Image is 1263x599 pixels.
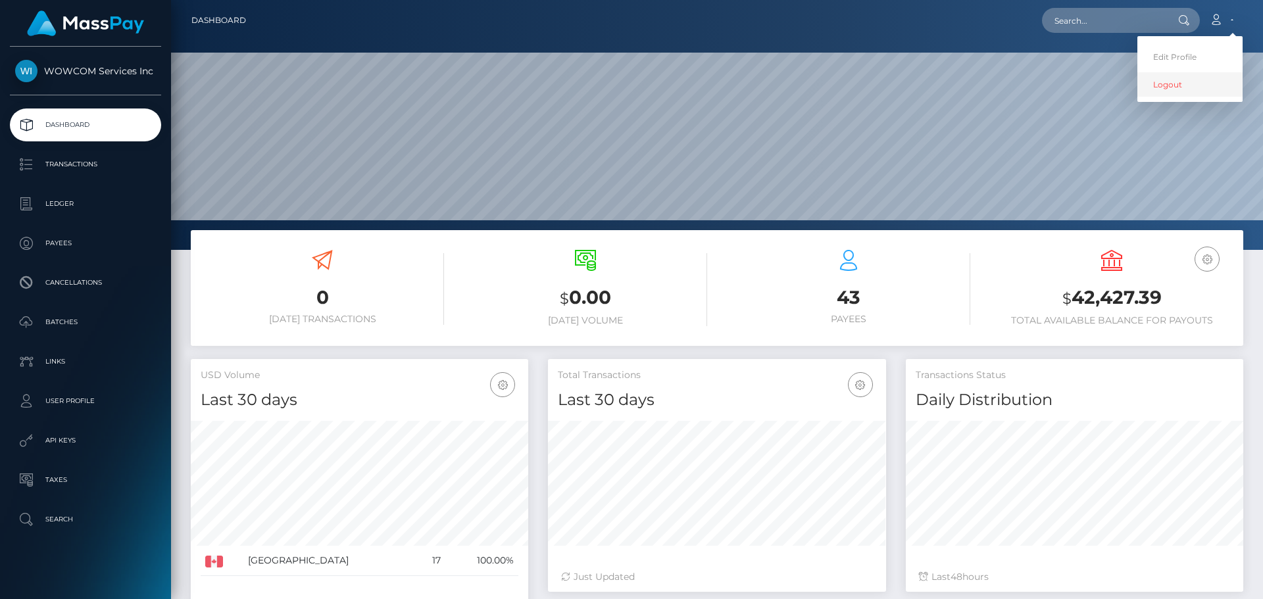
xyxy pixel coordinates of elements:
[445,546,518,576] td: 100.00%
[10,385,161,418] a: User Profile
[15,431,156,450] p: API Keys
[15,155,156,174] p: Transactions
[10,65,161,77] span: WOWCOM Services Inc
[1137,45,1243,69] a: Edit Profile
[15,273,156,293] p: Cancellations
[201,314,444,325] h6: [DATE] Transactions
[558,369,876,382] h5: Total Transactions
[558,389,876,412] h4: Last 30 days
[10,227,161,260] a: Payees
[10,464,161,496] a: Taxes
[27,11,144,36] img: MassPay Logo
[15,60,37,82] img: WOWCOM Services Inc
[919,570,1230,584] div: Last hours
[10,424,161,457] a: API Keys
[10,108,161,141] a: Dashboard
[191,7,246,34] a: Dashboard
[1042,8,1166,33] input: Search...
[15,194,156,214] p: Ledger
[15,115,156,135] p: Dashboard
[15,352,156,371] p: Links
[15,312,156,332] p: Batches
[727,285,970,310] h3: 43
[15,391,156,411] p: User Profile
[990,315,1233,326] h6: Total Available Balance for Payouts
[464,315,707,326] h6: [DATE] Volume
[201,369,518,382] h5: USD Volume
[201,389,518,412] h4: Last 30 days
[1137,72,1243,97] a: Logout
[727,314,970,325] h6: Payees
[990,285,1233,312] h3: 42,427.39
[916,389,1233,412] h4: Daily Distribution
[418,546,446,576] td: 17
[10,306,161,339] a: Batches
[916,369,1233,382] h5: Transactions Status
[951,571,962,583] span: 48
[10,187,161,220] a: Ledger
[10,345,161,378] a: Links
[1062,289,1072,308] small: $
[10,148,161,181] a: Transactions
[201,285,444,310] h3: 0
[560,289,569,308] small: $
[15,233,156,253] p: Payees
[205,556,223,567] img: CA.png
[15,510,156,529] p: Search
[15,470,156,490] p: Taxes
[10,266,161,299] a: Cancellations
[10,503,161,536] a: Search
[561,570,872,584] div: Just Updated
[243,546,418,576] td: [GEOGRAPHIC_DATA]
[464,285,707,312] h3: 0.00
